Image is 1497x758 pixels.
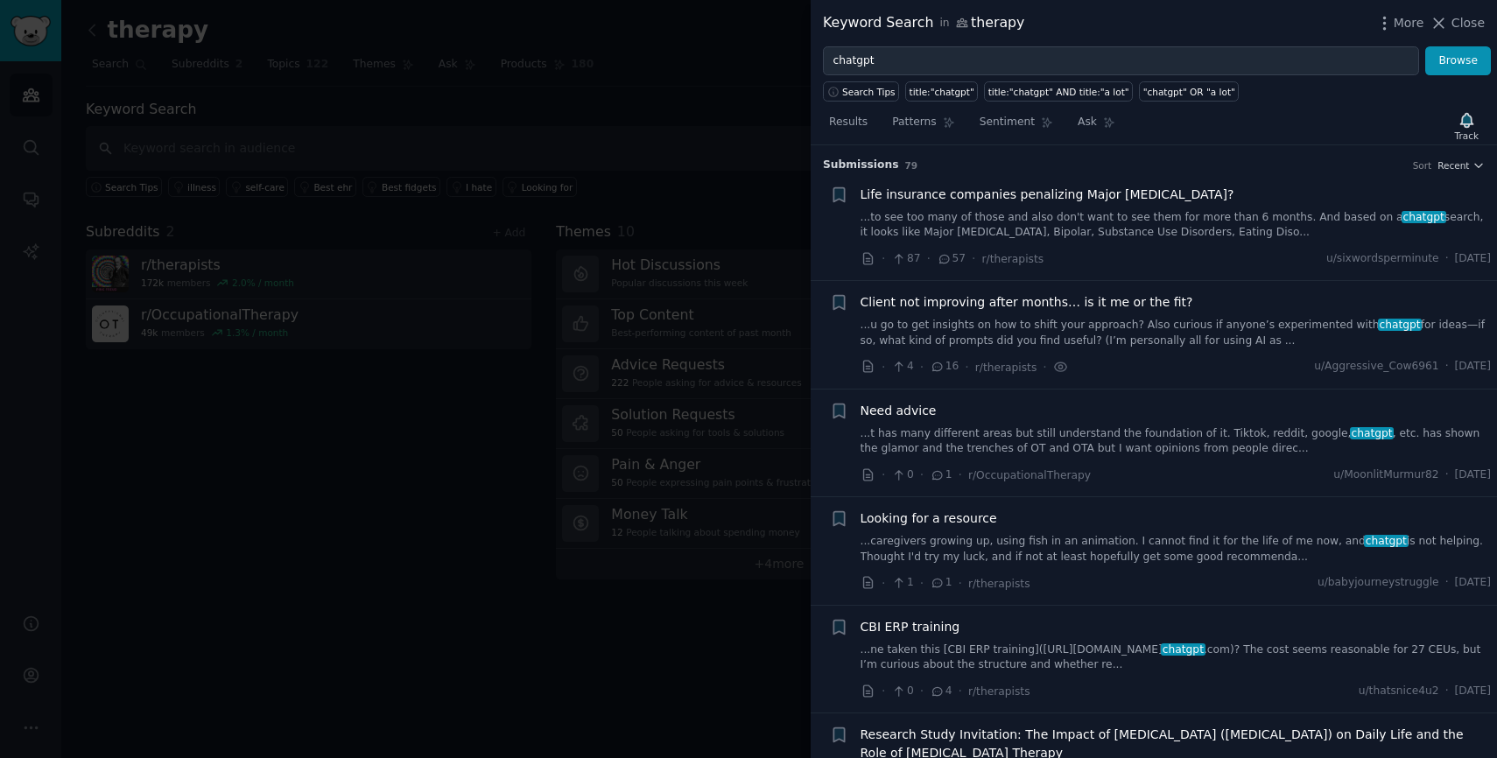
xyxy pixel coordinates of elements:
span: · [882,682,885,700]
span: 4 [930,684,952,699]
span: 16 [930,359,959,375]
span: [DATE] [1455,359,1491,375]
button: More [1375,14,1424,32]
a: ...t has many different areas but still understand the foundation of it. Tiktok, reddit, google,c... [861,426,1492,457]
div: "chatgpt" OR "a lot" [1143,86,1235,98]
span: · [882,466,885,484]
span: in [939,16,949,32]
button: Browse [1425,46,1491,76]
span: · [882,249,885,268]
span: 4 [891,359,913,375]
span: [DATE] [1455,684,1491,699]
a: Ask [1072,109,1121,144]
button: Recent [1437,159,1485,172]
span: · [920,682,924,700]
input: Try a keyword related to your business [823,46,1419,76]
span: [DATE] [1455,251,1491,267]
span: 1 [891,575,913,591]
a: Life insurance companies penalizing Major [MEDICAL_DATA]? [861,186,1234,204]
span: chatgpt [1364,535,1409,547]
span: Ask [1078,115,1097,130]
span: u/Aggressive_Cow6961 [1314,359,1438,375]
span: · [959,682,962,700]
span: · [920,466,924,484]
a: ...to see too many of those and also don't want to see them for more than 6 months. And based on ... [861,210,1492,241]
div: Sort [1413,159,1432,172]
span: Sentiment [980,115,1035,130]
span: · [1043,358,1046,376]
a: Need advice [861,402,937,420]
span: chatgpt [1402,211,1446,223]
a: Sentiment [973,109,1059,144]
span: Search Tips [842,86,896,98]
span: r/therapists [968,578,1030,590]
button: Search Tips [823,81,899,102]
span: More [1394,14,1424,32]
span: 0 [891,684,913,699]
span: · [959,574,962,593]
span: Results [829,115,868,130]
span: [DATE] [1455,575,1491,591]
span: r/therapists [968,685,1030,698]
span: u/MoonlitMurmur82 [1333,467,1438,483]
a: title:"chatgpt" [905,81,978,102]
div: Keyword Search therapy [823,12,1024,34]
span: u/sixwordsperminute [1326,251,1439,267]
span: Submission s [823,158,899,173]
span: · [1445,251,1449,267]
span: · [959,466,962,484]
div: title:"chatgpt" [910,86,974,98]
a: ...u go to get insights on how to shift your approach? Also curious if anyone’s experimented with... [861,318,1492,348]
span: r/OccupationalTherapy [968,469,1091,481]
span: 0 [891,467,913,483]
span: 1 [930,575,952,591]
span: · [882,574,885,593]
span: · [972,249,975,268]
span: · [1445,359,1449,375]
a: Results [823,109,874,144]
span: · [882,358,885,376]
span: · [1445,575,1449,591]
a: Looking for a resource [861,509,997,528]
a: ...ne taken this [CBI ERP training]([URL][DOMAIN_NAME]chatgpt.com)? The cost seems reasonable for... [861,642,1492,673]
a: CBI ERP training [861,618,960,636]
span: [DATE] [1455,467,1491,483]
div: Track [1455,130,1479,142]
span: 1 [930,467,952,483]
a: title:"chatgpt" AND title:"a lot" [984,81,1133,102]
button: Close [1430,14,1485,32]
span: 79 [905,160,918,171]
span: · [927,249,931,268]
a: Client not improving after months… is it me or the fit? [861,293,1193,312]
span: · [920,574,924,593]
a: "chatgpt" OR "a lot" [1139,81,1239,102]
a: Patterns [886,109,960,144]
div: title:"chatgpt" AND title:"a lot" [988,86,1129,98]
span: Close [1451,14,1485,32]
span: chatgpt [1350,427,1395,439]
span: · [1445,684,1449,699]
span: u/thatsnice4u2 [1359,684,1439,699]
span: · [1445,467,1449,483]
span: · [965,358,968,376]
button: Track [1449,108,1485,144]
span: 57 [937,251,966,267]
span: chatgpt [1378,319,1423,331]
span: chatgpt [1161,643,1205,656]
a: ...caregivers growing up, using fish in an animation. I cannot find it for the life of me now, an... [861,534,1492,565]
span: 87 [891,251,920,267]
span: r/therapists [975,361,1037,374]
span: Recent [1437,159,1469,172]
span: u/babyjourneystruggle [1318,575,1439,591]
span: r/therapists [982,253,1044,265]
span: · [920,358,924,376]
span: Patterns [892,115,936,130]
